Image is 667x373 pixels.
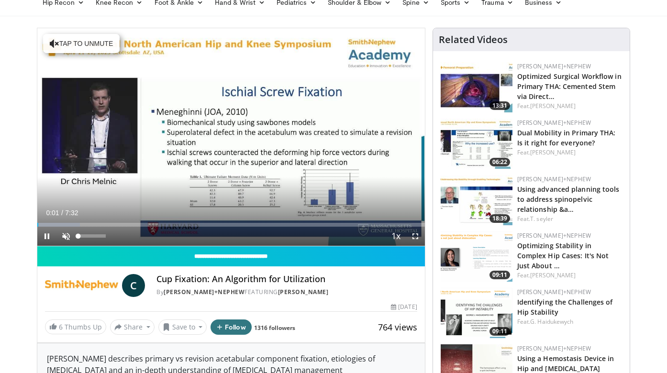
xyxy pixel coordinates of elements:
[489,214,510,223] span: 18:39
[441,288,512,338] a: 09:11
[441,288,512,338] img: df5ab57a-2095-467a-91fc-636b3abea1f8.png.150x105_q85_crop-smart_upscale.png
[530,148,576,156] a: [PERSON_NAME]
[43,34,120,53] button: Tap to unmute
[164,288,245,296] a: [PERSON_NAME]+Nephew
[61,209,63,217] span: /
[517,354,614,373] a: Using a Hemostasis Device in Hip and [MEDICAL_DATA]
[45,319,106,334] a: 6 Thumbs Up
[45,274,118,297] img: Smith+Nephew
[278,288,329,296] a: [PERSON_NAME]
[406,227,425,246] button: Fullscreen
[517,175,591,183] a: [PERSON_NAME]+Nephew
[110,319,155,335] button: Share
[65,209,78,217] span: 7:32
[37,223,425,227] div: Progress Bar
[441,62,512,112] a: 13:31
[122,274,145,297] a: C
[517,344,591,352] a: [PERSON_NAME]+Nephew
[517,128,616,147] a: Dual Mobility in Primary THA: Is it right for everyone?
[37,28,425,246] video-js: Video Player
[387,227,406,246] button: Playback Rate
[158,319,207,335] button: Save to
[517,119,591,127] a: [PERSON_NAME]+Nephew
[489,158,510,166] span: 06:22
[489,327,510,336] span: 09:11
[530,215,553,223] a: T. seyler
[441,231,512,282] img: 2cca93f5-0e0f-48d9-bc69-7394755c39ca.png.150x105_q85_crop-smart_upscale.png
[254,324,295,332] a: 1316 followers
[517,231,591,240] a: [PERSON_NAME]+Nephew
[517,102,622,110] div: Feat.
[517,297,613,317] a: Identifying the Challenges of Hip Stability
[530,318,573,326] a: G. Haidukewych
[59,322,63,331] span: 6
[156,288,417,296] div: By FEATURING
[517,72,622,101] a: Optimized Surgical Workflow in Primary THA: Cemented Stem via Direct…
[441,119,512,169] a: 06:22
[441,62,512,112] img: 0fcfa1b5-074a-41e4-bf3d-4df9b2562a6c.150x105_q85_crop-smart_upscale.jpg
[37,227,56,246] button: Pause
[517,318,622,326] div: Feat.
[441,175,512,225] a: 18:39
[391,303,417,311] div: [DATE]
[78,234,105,238] div: Volume Level
[530,102,576,110] a: [PERSON_NAME]
[517,215,622,223] div: Feat.
[517,148,622,157] div: Feat.
[46,209,59,217] span: 0:01
[441,175,512,225] img: 781415e3-4312-4b44-b91f-90f5dce49941.150x105_q85_crop-smart_upscale.jpg
[441,231,512,282] a: 09:11
[211,319,252,335] button: Follow
[156,274,417,285] h4: Cup Fixation: An Algorithm for Utilization
[489,101,510,110] span: 13:31
[517,288,591,296] a: [PERSON_NAME]+Nephew
[489,271,510,279] span: 09:11
[56,227,76,246] button: Unmute
[530,271,576,279] a: [PERSON_NAME]
[517,271,622,280] div: Feat.
[439,34,508,45] h4: Related Videos
[378,321,417,333] span: 764 views
[517,241,609,270] a: Optimizing Stability in Complex Hip Cases: It's Not Just About …
[517,185,620,214] a: Using advanced planning tools to address spinopelvic relationship &a…
[441,119,512,169] img: ca45bebe-5fc4-4b9b-9513-8f91197adb19.150x105_q85_crop-smart_upscale.jpg
[517,62,591,70] a: [PERSON_NAME]+Nephew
